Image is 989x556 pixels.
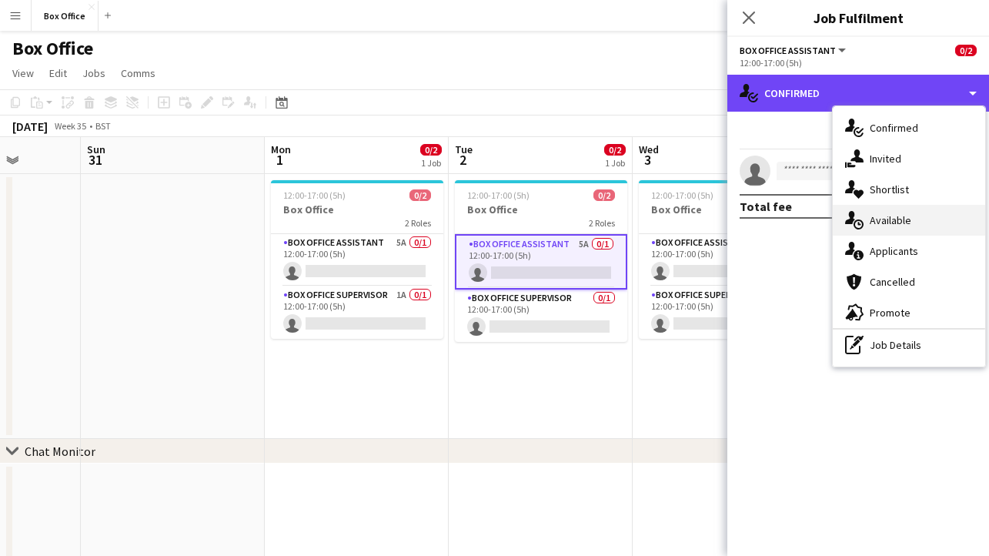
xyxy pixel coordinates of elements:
span: 3 [637,151,659,169]
app-card-role: Box Office Supervisor1A0/112:00-17:00 (5h) [271,286,443,339]
span: 2 Roles [589,217,615,229]
div: Promote [833,297,985,328]
div: 1 Job [421,157,441,169]
div: Cancelled [833,266,985,297]
span: 2 Roles [405,217,431,229]
div: Available [833,205,985,236]
h3: Job Fulfilment [727,8,989,28]
app-card-role: Box Office Assistant5A0/112:00-17:00 (5h) [639,234,811,286]
span: Jobs [82,66,105,80]
app-card-role: Box Office Assistant5A0/112:00-17:00 (5h) [271,234,443,286]
span: 0/2 [593,189,615,201]
span: 31 [85,151,105,169]
div: Confirmed [833,112,985,143]
button: Box Office Assistant [740,45,848,56]
div: Chat Monitor [25,444,95,459]
div: 12:00-17:00 (5h) [740,57,977,69]
span: 0/2 [420,144,442,156]
span: 12:00-17:00 (5h) [651,189,713,201]
a: Jobs [76,63,112,83]
h3: Box Office [271,203,443,216]
span: Wed [639,142,659,156]
span: Box Office Assistant [740,45,836,56]
a: Edit [43,63,73,83]
span: Edit [49,66,67,80]
div: Job Details [833,330,985,360]
span: 12:00-17:00 (5h) [283,189,346,201]
button: Box Office [32,1,99,31]
span: Comms [121,66,155,80]
div: Applicants [833,236,985,266]
div: Invited [833,143,985,174]
span: 2 [453,151,473,169]
span: 0/2 [955,45,977,56]
span: 1 [269,151,291,169]
a: Comms [115,63,162,83]
span: View [12,66,34,80]
app-job-card: 12:00-17:00 (5h)0/2Box Office2 RolesBox Office Assistant5A0/112:00-17:00 (5h) Box Office Supervis... [639,180,811,339]
span: Week 35 [51,120,89,132]
span: Tue [455,142,473,156]
span: 0/2 [409,189,431,201]
app-card-role: Box Office Supervisor0/112:00-17:00 (5h) [455,290,627,342]
div: [DATE] [12,119,48,134]
h3: Box Office [455,203,627,216]
app-card-role: Box Office Assistant5A0/112:00-17:00 (5h) [455,234,627,290]
app-job-card: 12:00-17:00 (5h)0/2Box Office2 RolesBox Office Assistant5A0/112:00-17:00 (5h) Box Office Supervis... [271,180,443,339]
span: 0/2 [604,144,626,156]
h3: Box Office [639,203,811,216]
span: Mon [271,142,291,156]
div: Shortlist [833,174,985,205]
div: Total fee [740,199,792,214]
div: BST [95,120,111,132]
a: View [6,63,40,83]
app-job-card: 12:00-17:00 (5h)0/2Box Office2 RolesBox Office Assistant5A0/112:00-17:00 (5h) Box Office Supervis... [455,180,627,342]
div: Confirmed [727,75,989,112]
div: 1 Job [605,157,625,169]
span: 12:00-17:00 (5h) [467,189,530,201]
app-card-role: Box Office Supervisor0/112:00-17:00 (5h) [639,286,811,339]
span: Sun [87,142,105,156]
h1: Box Office [12,37,93,60]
